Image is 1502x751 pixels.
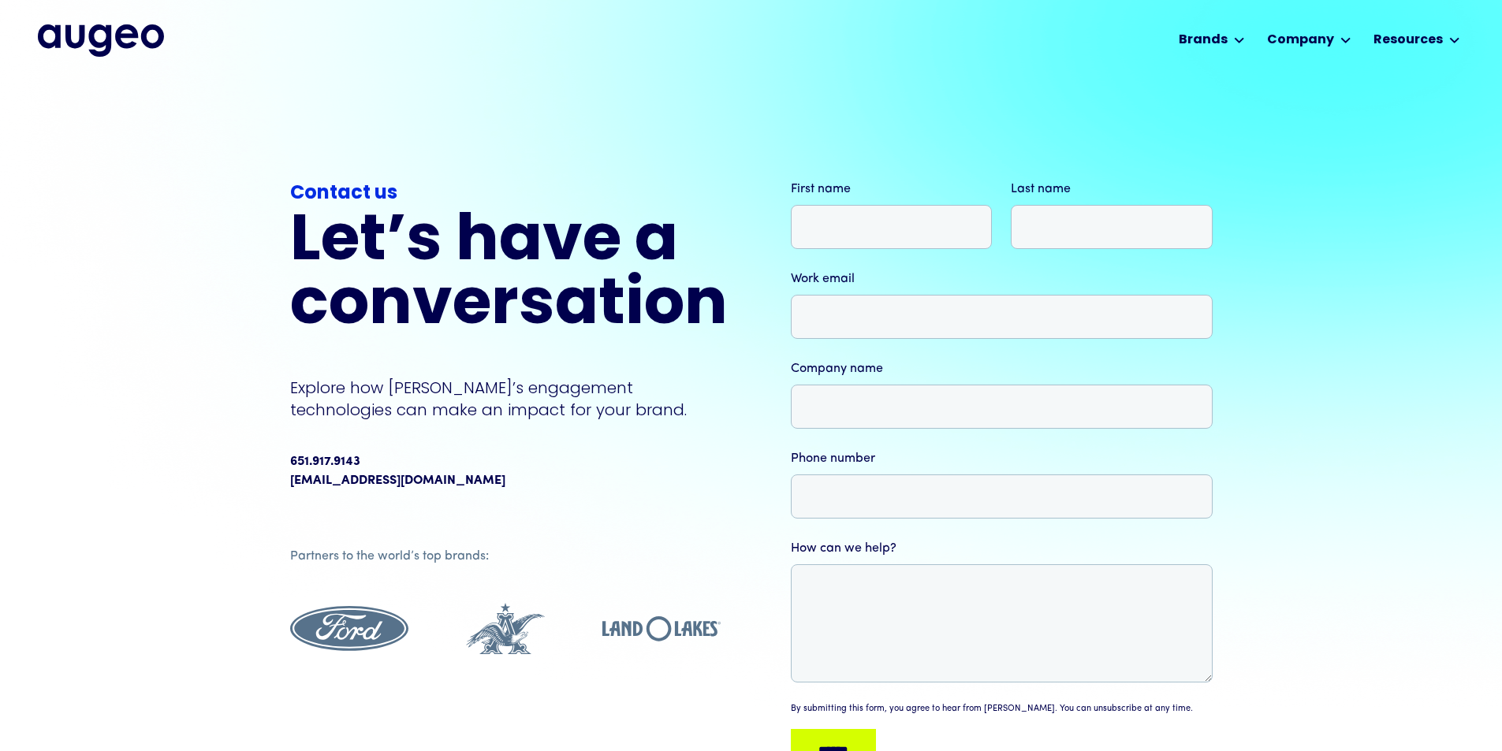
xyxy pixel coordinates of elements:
[791,359,1213,378] label: Company name
[791,539,1213,558] label: How can we help?
[791,180,993,199] label: First name
[1011,180,1213,199] label: Last name
[290,377,728,421] p: Explore how [PERSON_NAME]’s engagement technologies can make an impact for your brand.
[1373,31,1443,50] div: Resources
[791,449,1213,468] label: Phone number
[290,211,728,339] h2: Let’s have a conversation
[290,547,721,566] div: Partners to the world’s top brands:
[791,270,1213,288] label: Work email
[791,703,1193,716] div: By submitting this form, you agree to hear from [PERSON_NAME]. You can unsubscribe at any time.
[290,471,505,490] a: [EMAIL_ADDRESS][DOMAIN_NAME]
[290,180,728,208] div: Contact us
[1267,31,1334,50] div: Company
[290,452,360,471] div: 651.917.9143
[38,24,164,56] img: Augeo's full logo in midnight blue.
[1179,31,1228,50] div: Brands
[38,24,164,56] a: home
